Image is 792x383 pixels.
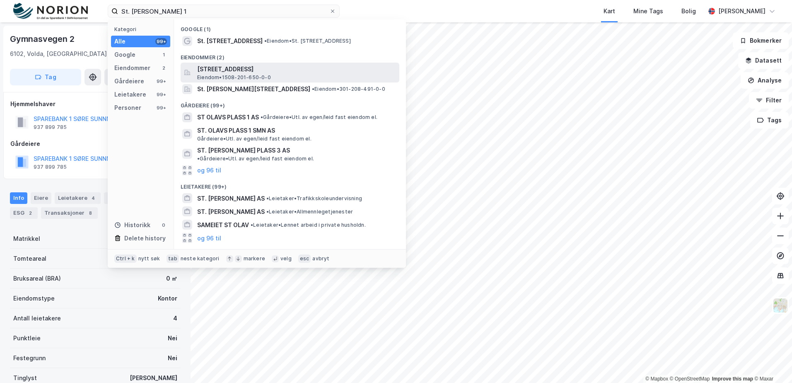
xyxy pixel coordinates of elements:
[104,192,135,204] div: Datasett
[31,192,51,204] div: Eiere
[55,192,101,204] div: Leietakere
[712,376,753,382] a: Improve this map
[10,207,38,219] div: ESG
[114,103,141,113] div: Personer
[312,255,329,262] div: avbryt
[645,376,668,382] a: Mapbox
[114,90,146,99] div: Leietakere
[34,124,67,131] div: 937 899 785
[197,112,259,122] span: ST OLAVS PLASS 1 AS
[13,333,41,343] div: Punktleie
[158,293,177,303] div: Kontor
[13,3,88,20] img: norion-logo.80e7a08dc31c2e691866.png
[114,220,150,230] div: Historikk
[13,373,37,383] div: Tinglyst
[280,255,292,262] div: velg
[130,373,177,383] div: [PERSON_NAME]
[138,255,160,262] div: nytt søk
[264,38,351,44] span: Eiendom • St. [STREET_ADDRESS]
[197,126,396,136] span: ST. OLAVS PLASS 1 SMN AS
[124,233,166,243] div: Delete history
[155,91,167,98] div: 99+
[34,164,67,170] div: 937 899 785
[10,69,81,85] button: Tag
[10,99,180,109] div: Hjemmelshaver
[114,76,144,86] div: Gårdeiere
[118,5,329,17] input: Søk på adresse, matrikkel, gårdeiere, leietakere eller personer
[174,48,406,63] div: Eiendommer (2)
[13,353,46,363] div: Festegrunn
[670,376,710,382] a: OpenStreetMap
[168,353,177,363] div: Nei
[167,255,179,263] div: tab
[266,195,362,202] span: Leietaker • Trafikkskoleundervisning
[261,114,377,121] span: Gårdeiere • Utl. av egen/leid fast eiendom el.
[244,255,265,262] div: markere
[10,139,180,149] div: Gårdeiere
[181,255,220,262] div: neste kategori
[197,36,263,46] span: St. [STREET_ADDRESS]
[751,343,792,383] iframe: Chat Widget
[160,51,167,58] div: 1
[738,52,789,69] button: Datasett
[114,50,135,60] div: Google
[114,255,137,263] div: Ctrl + k
[749,92,789,109] button: Filter
[197,207,265,217] span: ST. [PERSON_NAME] AS
[197,233,221,243] button: og 96 til
[114,63,150,73] div: Eiendommer
[160,222,167,228] div: 0
[155,78,167,85] div: 99+
[197,64,396,74] span: [STREET_ADDRESS]
[750,112,789,128] button: Tags
[13,254,46,264] div: Tomteareal
[197,155,200,162] span: •
[197,165,221,175] button: og 96 til
[13,234,40,244] div: Matrikkel
[773,298,788,313] img: Z
[197,155,314,162] span: Gårdeiere • Utl. av egen/leid fast eiendom el.
[89,194,97,202] div: 4
[197,194,265,204] span: ST. [PERSON_NAME] AS
[266,195,269,201] span: •
[197,220,249,230] span: SAMEIET ST OLAV
[312,86,385,92] span: Eiendom • 301-208-491-0-0
[13,313,61,323] div: Antall leietakere
[26,209,34,217] div: 2
[251,222,366,228] span: Leietaker • Lønnet arbeid i private husholdn.
[197,145,290,155] span: ST. [PERSON_NAME] PLASS 3 AS
[155,38,167,45] div: 99+
[312,86,314,92] span: •
[266,208,269,215] span: •
[174,245,406,259] div: Personer (99+)
[114,26,170,32] div: Kategori
[174,177,406,192] div: Leietakere (99+)
[173,313,177,323] div: 4
[264,38,267,44] span: •
[261,114,263,120] span: •
[751,343,792,383] div: Kontrollprogram for chat
[41,207,98,219] div: Transaksjoner
[114,36,126,46] div: Alle
[298,255,311,263] div: esc
[168,333,177,343] div: Nei
[197,84,310,94] span: St. [PERSON_NAME][STREET_ADDRESS]
[633,6,663,16] div: Mine Tags
[733,32,789,49] button: Bokmerker
[166,274,177,284] div: 0 ㎡
[10,49,107,59] div: 6102, Volda, [GEOGRAPHIC_DATA]
[13,274,61,284] div: Bruksareal (BRA)
[197,136,311,142] span: Gårdeiere • Utl. av egen/leid fast eiendom el.
[155,104,167,111] div: 99+
[604,6,615,16] div: Kart
[13,293,55,303] div: Eiendomstype
[10,32,76,46] div: Gymnasvegen 2
[174,19,406,34] div: Google (1)
[174,96,406,111] div: Gårdeiere (99+)
[741,72,789,89] button: Analyse
[86,209,94,217] div: 8
[10,192,27,204] div: Info
[718,6,765,16] div: [PERSON_NAME]
[251,222,253,228] span: •
[160,65,167,71] div: 2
